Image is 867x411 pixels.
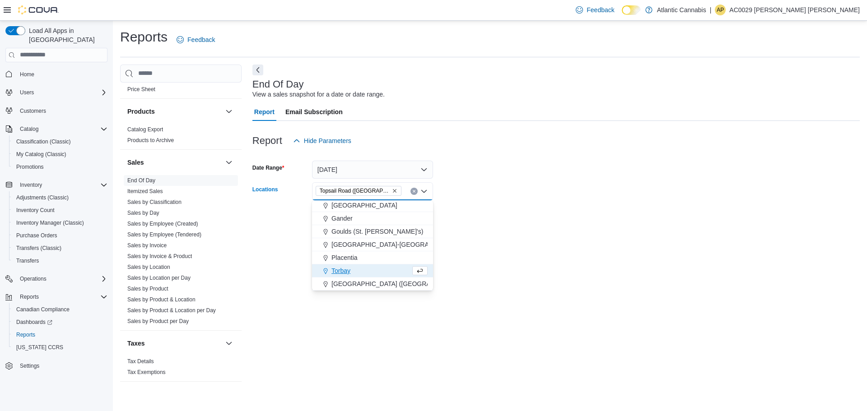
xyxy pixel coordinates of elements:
span: [US_STATE] CCRS [16,344,63,351]
span: Tax Details [127,358,154,365]
span: Inventory [16,180,107,190]
button: Next [252,65,263,75]
p: AC0029 [PERSON_NAME] [PERSON_NAME] [729,5,860,15]
span: Adjustments (Classic) [13,192,107,203]
a: Dashboards [9,316,111,328]
a: Sales by Employee (Tendered) [127,231,201,238]
span: Goulds (St. [PERSON_NAME]'s) [331,227,423,236]
span: Placentia [331,253,358,262]
button: Purchase Orders [9,229,111,242]
button: Taxes [127,339,222,348]
a: Classification (Classic) [13,136,75,147]
span: Purchase Orders [16,232,57,239]
button: Customers [2,104,111,117]
button: Products [224,106,234,117]
button: [GEOGRAPHIC_DATA] [312,199,433,212]
button: Close list of options [420,188,428,195]
span: Users [20,89,34,96]
p: Atlantic Cannabis [657,5,706,15]
button: Operations [2,272,111,285]
a: Tax Exemptions [127,369,166,375]
img: Cova [18,5,59,14]
span: Canadian Compliance [16,306,70,313]
button: Inventory [2,179,111,191]
span: Settings [16,360,107,371]
button: Canadian Compliance [9,303,111,316]
a: Sales by Product [127,286,168,292]
span: Inventory Manager (Classic) [13,217,107,228]
span: Operations [20,275,47,282]
a: Sales by Location [127,264,170,270]
a: Customers [16,106,50,116]
span: Transfers [13,255,107,266]
span: Report [254,103,275,121]
a: Promotions [13,162,47,172]
a: Sales by Invoice & Product [127,253,192,259]
a: Sales by Product per Day [127,318,189,324]
button: My Catalog (Classic) [9,148,111,161]
h3: Report [252,135,282,146]
button: Catalog [2,123,111,135]
span: Inventory Manager (Classic) [16,219,84,226]
a: Feedback [173,31,219,49]
button: Torbay [312,264,433,277]
div: Choose from the following options [312,160,433,291]
span: Load All Apps in [GEOGRAPHIC_DATA] [25,26,107,44]
span: Catalog [16,124,107,134]
button: Transfers [9,254,111,267]
button: Reports [9,328,111,341]
button: Operations [16,273,50,284]
button: Reports [2,291,111,303]
button: Remove Topsail Road (St. John's) from selection in this group [392,188,397,194]
span: Home [16,69,107,80]
button: [US_STATE] CCRS [9,341,111,354]
a: Sales by Product & Location [127,296,196,303]
a: Dashboards [13,317,56,328]
span: Users [16,87,107,98]
button: Placentia [312,251,433,264]
span: Sales by Location per Day [127,274,191,282]
a: Adjustments (Classic) [13,192,72,203]
button: Inventory Count [9,204,111,217]
span: Adjustments (Classic) [16,194,69,201]
span: Hide Parameters [304,136,351,145]
nav: Complex example [5,64,107,396]
a: End Of Day [127,177,155,184]
span: Inventory Count [16,207,55,214]
a: Sales by Employee (Created) [127,221,198,227]
span: Canadian Compliance [13,304,107,315]
span: Operations [16,273,107,284]
span: Promotions [16,163,44,171]
span: Catalog Export [127,126,163,133]
span: [GEOGRAPHIC_DATA] [331,201,397,210]
span: Torbay [331,266,350,275]
span: Transfers (Classic) [16,245,61,252]
span: My Catalog (Classic) [16,151,66,158]
span: Customers [20,107,46,115]
button: Clear input [410,188,418,195]
a: Sales by Classification [127,199,182,205]
span: Promotions [13,162,107,172]
button: Reports [16,291,42,302]
a: Products to Archive [127,137,174,143]
h3: End Of Day [252,79,304,90]
label: Date Range [252,164,284,171]
div: View a sales snapshot for a date or date range. [252,90,385,99]
button: Inventory [16,180,46,190]
button: Classification (Classic) [9,135,111,148]
button: Catalog [16,124,42,134]
span: Topsail Road ([GEOGRAPHIC_DATA][PERSON_NAME]) [320,186,390,195]
span: Sales by Product & Location per Day [127,307,216,314]
a: Sales by Product & Location per Day [127,307,216,314]
a: My Catalog (Classic) [13,149,70,160]
a: Settings [16,360,43,371]
a: Itemized Sales [127,188,163,194]
a: Canadian Compliance [13,304,73,315]
span: Classification (Classic) [13,136,107,147]
a: Reports [13,329,39,340]
div: Pricing [120,84,242,98]
a: Purchase Orders [13,230,61,241]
